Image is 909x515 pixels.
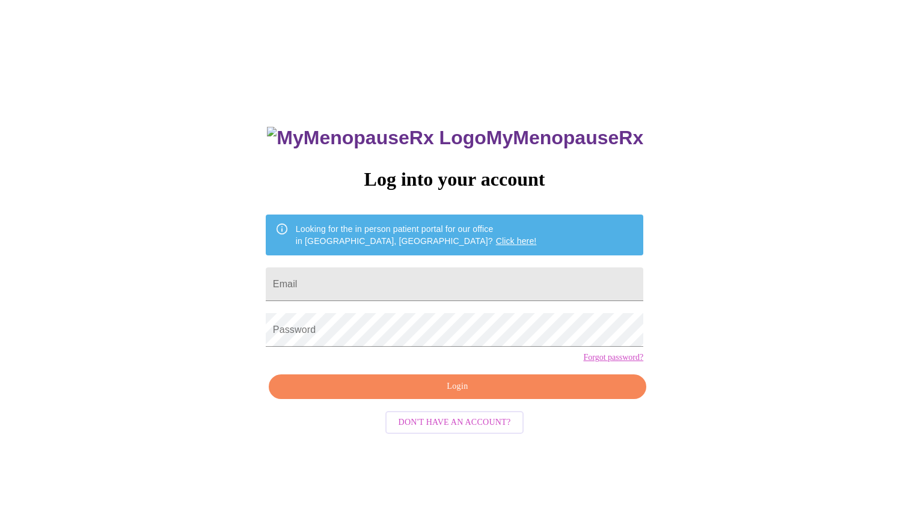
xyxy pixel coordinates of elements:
img: MyMenopauseRx Logo [267,127,486,149]
button: Don't have an account? [385,411,524,434]
button: Login [269,374,646,399]
span: Don't have an account? [399,415,511,430]
div: Looking for the in person patient portal for our office in [GEOGRAPHIC_DATA], [GEOGRAPHIC_DATA]? [296,218,537,252]
span: Login [283,379,632,394]
a: Forgot password? [583,353,643,362]
a: Don't have an account? [382,416,527,427]
h3: Log into your account [266,168,643,190]
h3: MyMenopauseRx [267,127,643,149]
a: Click here! [496,236,537,246]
